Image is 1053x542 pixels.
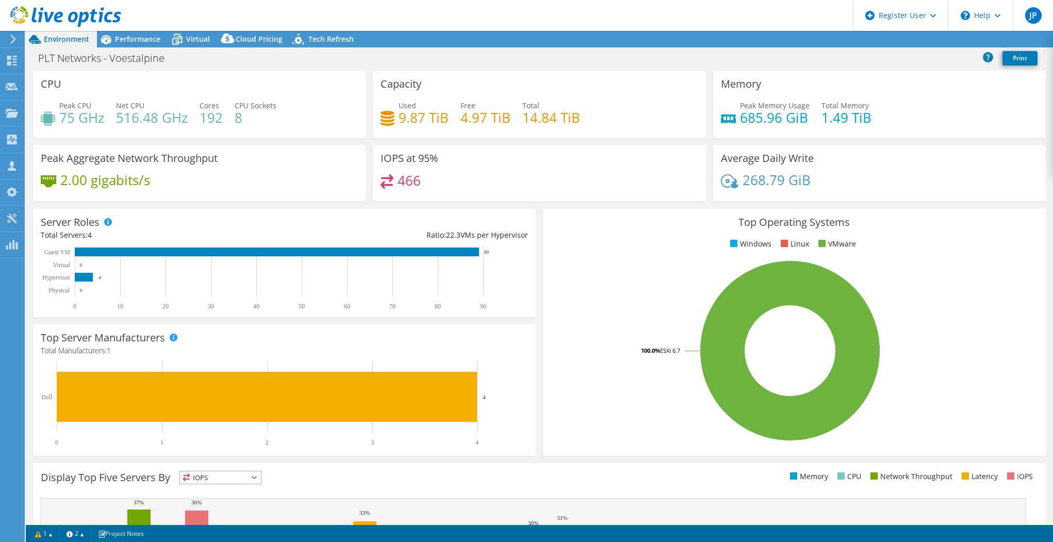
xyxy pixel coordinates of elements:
[59,112,104,123] h4: 75 GHz
[660,347,680,354] tspan: ESXi 6.7
[41,332,165,343] h3: Top Server Manufacturers
[73,303,76,310] text: 0
[284,229,528,241] div: Ratio: VMs per Hypervisor
[200,101,219,110] span: Cores
[868,471,952,482] li: Network Throughput
[44,34,89,44] span: Environment
[460,101,475,110] span: Free
[460,112,511,123] h4: 4.97 TiB
[721,153,814,164] h3: Average Daily Write
[787,471,828,482] li: Memory
[435,303,441,310] text: 80
[41,153,218,164] h3: Peak Aggregate Network Throughput
[371,439,374,446] text: 3
[381,78,421,90] h3: Capacity
[59,101,91,110] span: Peak CPU
[208,303,214,310] text: 30
[160,439,163,446] text: 1
[60,174,150,186] h4: 2.00 gigabits/s
[41,78,61,90] h3: CPU
[80,262,83,268] text: 0
[721,78,761,90] h3: Memory
[484,250,489,255] text: 89
[835,471,861,482] li: CPU
[41,217,100,228] h3: Server Roles
[728,238,771,250] li: Windows
[186,34,210,44] span: Virtual
[34,53,180,64] h1: PLT Networks - Voestalpine
[117,303,123,310] text: 10
[961,11,970,20] svg: \n
[344,303,350,310] text: 60
[359,510,370,516] text: 33%
[475,439,479,446] text: 4
[235,112,276,123] h4: 8
[398,175,421,186] h4: 466
[480,303,486,310] text: 90
[28,527,60,540] a: 1
[308,34,354,44] span: Tech Refresh
[236,34,283,44] span: Cloud Pricing
[483,394,486,400] text: 4
[42,274,70,281] text: Hypervisor
[55,439,58,446] text: 0
[522,101,539,110] span: Total
[44,249,70,256] text: Guest VM
[1002,51,1038,65] a: Print
[743,174,811,186] h4: 268.79 GiB
[1005,471,1033,482] li: IOPS
[299,303,305,310] text: 50
[88,230,92,240] span: 4
[399,112,449,123] h4: 9.87 TiB
[98,275,101,280] text: 4
[41,345,528,356] h4: Total Manufacturers:
[740,112,810,123] h4: 685.96 GiB
[778,238,809,250] li: Linux
[740,101,810,110] span: Peak Memory Usage
[48,287,70,294] text: Physical
[134,499,144,505] text: 37%
[821,101,869,110] span: Total Memory
[80,288,83,293] text: 0
[381,153,438,164] h3: IOPS at 95%
[41,229,284,241] div: Total Servers:
[91,527,151,540] a: Project Notes
[235,101,276,110] span: CPU Sockets
[528,520,538,526] text: 30%
[53,261,71,269] text: Virtual
[115,34,160,44] span: Performance
[162,303,169,310] text: 20
[266,439,269,446] text: 2
[641,347,660,354] tspan: 100.0%
[200,112,223,123] h4: 192
[551,217,1038,228] h3: Top Operating Systems
[816,238,856,250] li: VMware
[821,112,871,123] h4: 1.49 TiB
[41,393,52,401] text: Dell
[180,471,261,484] span: IOPS
[253,303,259,310] text: 40
[116,112,188,123] h4: 516.48 GHz
[116,101,144,110] span: Net CPU
[59,527,91,540] a: 2
[191,499,202,505] text: 36%
[1025,7,1042,24] span: JP
[446,230,460,240] span: 22.3
[959,471,998,482] li: Latency
[399,101,416,110] span: Used
[107,346,111,355] span: 1
[557,515,567,521] text: 31%
[389,303,396,310] text: 70
[522,112,580,123] h4: 14.84 TiB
